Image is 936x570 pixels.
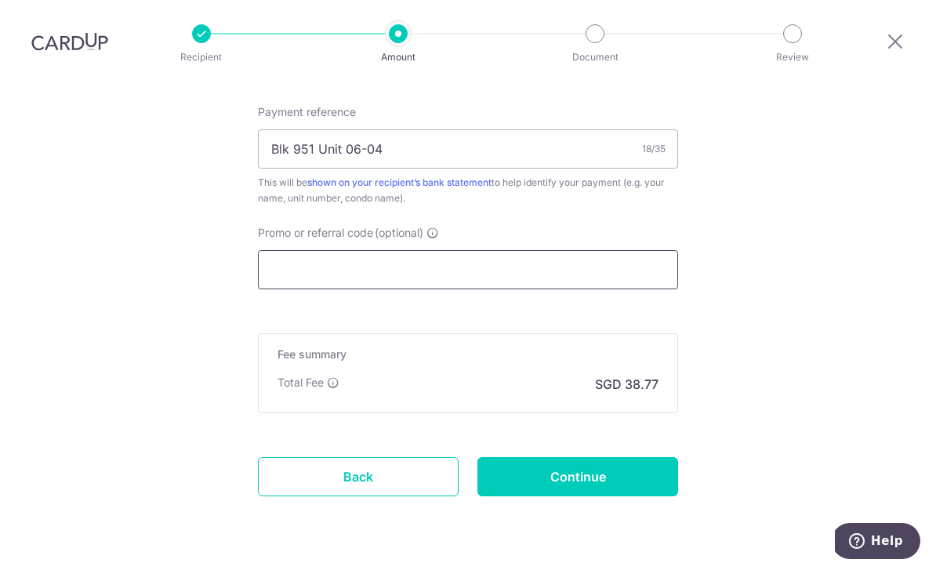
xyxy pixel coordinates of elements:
p: SGD 38.77 [595,375,658,394]
a: shown on your recipient’s bank statement [307,176,492,188]
div: This will be to help identify your payment (e.g. your name, unit number, condo name). [258,175,678,206]
p: Total Fee [278,375,324,390]
input: Continue [477,457,678,496]
p: Document [537,49,653,65]
h5: Fee summary [278,347,658,362]
p: Recipient [143,49,259,65]
span: Promo or referral code [258,225,373,241]
img: CardUp [31,32,108,51]
iframe: Opens a widget where you can find more information [835,523,920,562]
a: Back [258,457,459,496]
span: (optional) [375,225,423,241]
p: Review [735,49,851,65]
span: Payment reference [258,104,356,120]
div: 18/35 [642,141,666,157]
p: Amount [340,49,456,65]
